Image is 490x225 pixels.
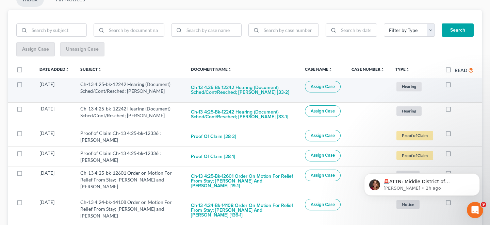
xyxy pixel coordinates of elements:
span: Assign Case [311,108,335,114]
button: Search [442,23,474,37]
td: Proof of Claim Ch-13 4:25-bk-12336 ; [PERSON_NAME] [75,127,185,146]
span: Assign Case [311,133,335,138]
i: unfold_more [380,68,385,72]
button: Assign Case [305,170,341,181]
button: Assign Case [305,81,341,92]
label: Read [455,67,467,74]
a: Hearing [395,105,434,117]
span: Proof of Claim [396,151,433,160]
td: Ch-13 4:24-bk-14108 Order on Motion For Relief From Stay; [PERSON_NAME] and [PERSON_NAME] [75,196,185,225]
span: 9 [481,202,486,207]
button: Proof of Claim [28-2] [191,130,236,143]
span: Assign Case [311,84,335,89]
td: [DATE] [34,102,75,127]
button: Assign Case [305,130,341,141]
a: Proof of Claim [395,150,434,161]
span: Assign Case [311,153,335,158]
a: Subjectunfold_more [80,67,102,72]
td: Ch-13 4:25-bk-12242 Hearing (Document) Sched/Cont/Resched; [PERSON_NAME] [75,102,185,127]
input: Search by document name [107,24,164,37]
span: Proof of Claim [396,131,433,140]
td: [DATE] [34,147,75,167]
button: Ch-13 4:25-bk-12601 Order on Motion For Relief From Stay; [PERSON_NAME] and [PERSON_NAME] [19-1] [191,170,294,193]
a: Typeunfold_more [395,67,410,72]
td: [DATE] [34,167,75,196]
button: Assign Case [305,105,341,117]
button: Ch-13 4:24-bk-14108 Order on Motion For Relief From Stay; [PERSON_NAME] and [PERSON_NAME] [136-1] [191,199,294,222]
a: Date Addedunfold_more [39,67,69,72]
iframe: Intercom live chat [467,202,483,218]
span: Hearing [396,106,422,116]
button: Ch-13 4:25-bk-12242 Hearing (Document) Sched/Cont/Resched; [PERSON_NAME] [33-1] [191,105,294,124]
span: Assign Case [311,202,335,207]
i: unfold_more [98,68,102,72]
td: Proof of Claim Ch-13 4:25-bk-12336 ; [PERSON_NAME] [75,147,185,167]
button: Ch-13 4:25-bk-12242 Hearing (Document) Sched/Cont/Resched; [PERSON_NAME] [33-2] [191,81,294,99]
input: Search by case name [184,24,241,37]
i: unfold_more [328,68,332,72]
i: unfold_more [406,68,410,72]
td: Ch-13 4:25-bk-12242 Hearing (Document) Sched/Cont/Resched; [PERSON_NAME] [75,78,185,102]
a: Document Nameunfold_more [191,67,232,72]
td: Ch-13 4:25-bk-12601 Order on Motion For Relief From Stay; [PERSON_NAME] and [PERSON_NAME] [75,167,185,196]
td: [DATE] [34,127,75,146]
span: Assign Case [311,173,335,178]
span: Hearing [396,82,422,91]
td: [DATE] [34,196,75,225]
i: unfold_more [228,68,232,72]
button: Proof of Claim [28-1] [191,150,235,163]
button: Assign Case [305,199,341,210]
input: Search by subject [29,24,86,37]
iframe: Intercom notifications message [354,159,490,207]
i: unfold_more [65,68,69,72]
a: Case Numberunfold_more [352,67,385,72]
a: Case Nameunfold_more [305,67,332,72]
td: [DATE] [34,78,75,102]
input: Search by date [339,24,377,37]
button: Assign Case [305,150,341,161]
a: Hearing [395,81,434,92]
a: Proof of Claim [395,130,434,141]
input: Search by case number [261,24,318,37]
